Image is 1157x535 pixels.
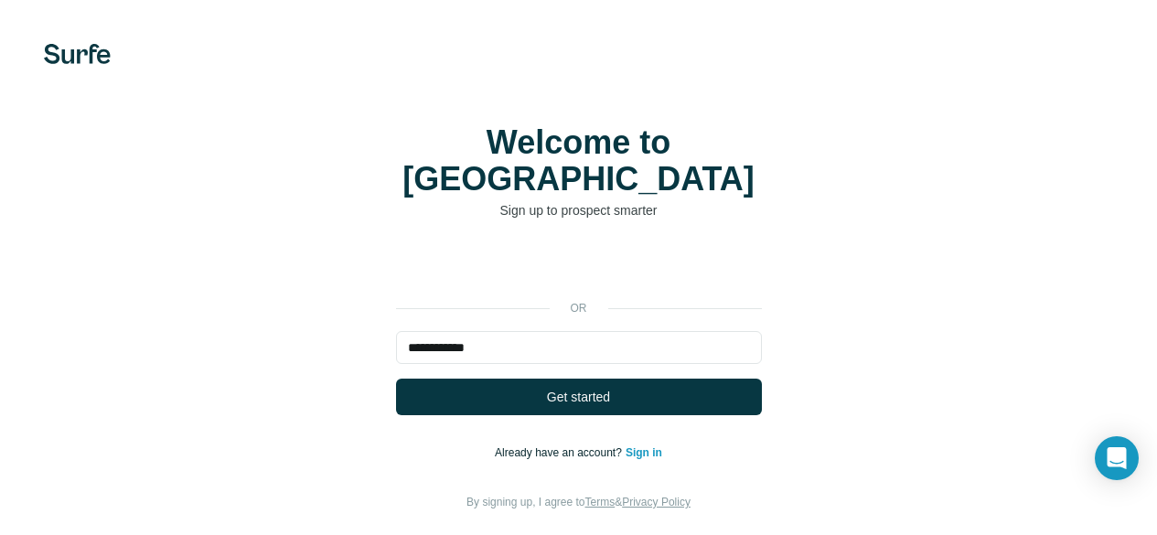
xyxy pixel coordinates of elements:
a: Privacy Policy [622,496,691,508]
button: Get started [396,379,762,415]
p: or [550,300,608,316]
img: Surfe's logo [44,44,111,64]
h1: Welcome to [GEOGRAPHIC_DATA] [396,124,762,198]
iframe: Sign in with Google Button [387,247,771,287]
span: Already have an account? [495,446,626,459]
a: Terms [585,496,616,508]
div: Open Intercom Messenger [1095,436,1139,480]
span: Get started [547,388,610,406]
p: Sign up to prospect smarter [396,201,762,219]
span: By signing up, I agree to & [466,496,691,508]
a: Sign in [626,446,662,459]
